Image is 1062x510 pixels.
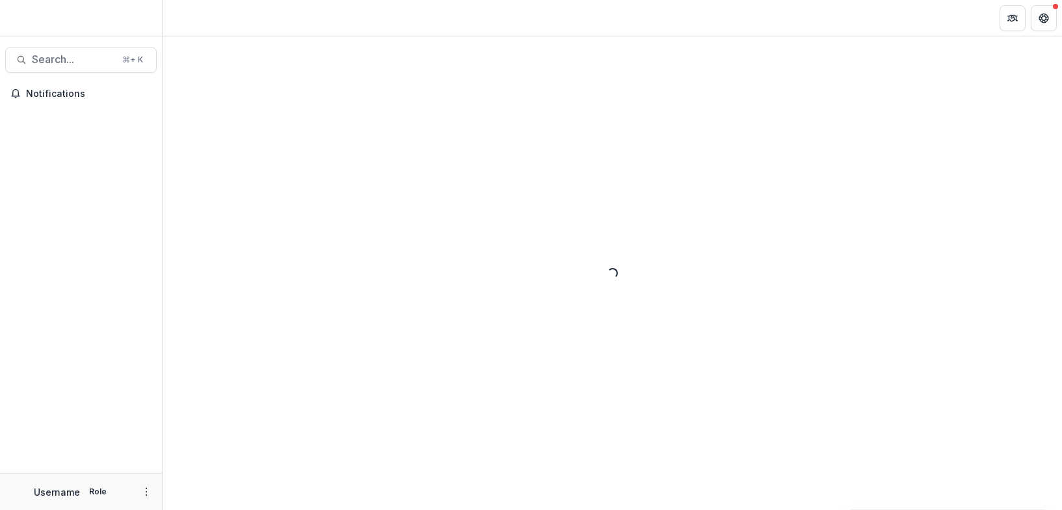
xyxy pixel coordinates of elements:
div: ⌘ + K [120,53,146,67]
button: Notifications [5,83,157,104]
button: Partners [1000,5,1026,31]
span: Notifications [26,88,152,100]
button: Get Help [1031,5,1057,31]
button: More [139,484,154,500]
p: Role [85,486,111,498]
button: Search... [5,47,157,73]
span: Search... [32,53,114,66]
p: Username [34,485,80,499]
